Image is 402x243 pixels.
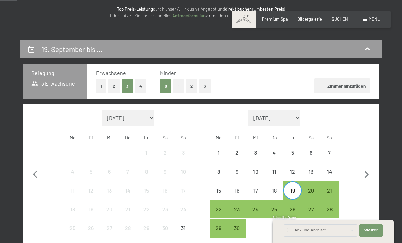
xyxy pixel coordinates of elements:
[101,225,118,242] div: 27
[138,225,155,242] div: 29
[228,143,246,162] div: Abreise nicht möglich
[228,181,246,200] div: Tue Sep 16 2025
[65,5,337,19] p: durch unser All-inklusive Angebot und zum ! Oder nutzen Sie unser schnelles wir melden uns gleich...
[210,162,228,181] div: Mon Sep 08 2025
[216,135,222,140] abbr: Montag
[119,188,136,205] div: 14
[283,181,302,200] div: Abreise möglich
[302,143,320,162] div: Abreise nicht möglich
[228,219,246,237] div: Abreise möglich
[69,135,76,140] abbr: Montag
[82,219,100,237] div: Tue Aug 26 2025
[174,143,192,162] div: Sun Aug 03 2025
[119,219,137,237] div: Abreise nicht möglich
[82,225,99,242] div: 26
[247,169,264,186] div: 10
[283,181,302,200] div: Fri Sep 19 2025
[228,181,246,200] div: Abreise nicht möglich
[156,219,174,237] div: Abreise nicht möglich
[228,200,246,218] div: Abreise möglich
[247,188,264,205] div: 17
[63,162,81,181] div: Mon Aug 04 2025
[119,200,137,218] div: Abreise nicht möglich
[302,181,320,200] div: Sat Sep 20 2025
[228,200,246,218] div: Tue Sep 23 2025
[82,200,100,218] div: Abreise nicht möglich
[246,162,265,181] div: Wed Sep 10 2025
[82,207,99,224] div: 19
[119,162,137,181] div: Abreise nicht möglich
[125,135,131,140] abbr: Donnerstag
[63,200,81,218] div: Abreise nicht möglich
[229,188,246,205] div: 16
[210,219,228,237] div: Abreise möglich
[64,207,81,224] div: 18
[228,162,246,181] div: Abreise nicht möglich
[119,162,137,181] div: Thu Aug 07 2025
[64,225,81,242] div: 25
[210,200,228,218] div: Mon Sep 22 2025
[82,188,99,205] div: 12
[290,135,295,140] abbr: Freitag
[210,162,228,181] div: Abreise nicht möglich
[156,143,174,162] div: Sat Aug 02 2025
[96,70,126,76] span: Erwachsene
[137,219,156,237] div: Abreise nicht möglich
[100,162,119,181] div: Wed Aug 06 2025
[137,219,156,237] div: Fri Aug 29 2025
[228,162,246,181] div: Tue Sep 09 2025
[321,188,338,205] div: 21
[119,200,137,218] div: Thu Aug 21 2025
[101,188,118,205] div: 13
[284,207,301,224] div: 26
[119,207,136,224] div: 21
[101,169,118,186] div: 6
[181,135,186,140] abbr: Sonntag
[309,135,314,140] abbr: Samstag
[321,207,338,224] div: 28
[283,143,302,162] div: Abreise nicht möglich
[156,188,173,205] div: 16
[246,143,265,162] div: Wed Sep 03 2025
[156,181,174,200] div: Sat Aug 16 2025
[302,200,320,218] div: Sat Sep 27 2025
[31,69,79,77] h3: Belegung
[284,188,301,205] div: 19
[156,200,174,218] div: Sat Aug 23 2025
[265,188,282,205] div: 18
[247,150,264,167] div: 3
[63,181,81,200] div: Mon Aug 11 2025
[64,169,81,186] div: 4
[210,181,228,200] div: Mon Sep 15 2025
[174,219,192,237] div: Abreise nicht möglich
[246,143,265,162] div: Abreise nicht möglich
[253,135,258,140] abbr: Mittwoch
[63,162,81,181] div: Abreise nicht möglich
[63,200,81,218] div: Mon Aug 18 2025
[101,207,118,224] div: 20
[119,219,137,237] div: Thu Aug 28 2025
[174,200,192,218] div: Sun Aug 24 2025
[137,181,156,200] div: Fri Aug 15 2025
[82,200,100,218] div: Tue Aug 19 2025
[229,169,246,186] div: 9
[117,6,153,12] strong: Top Preis-Leistung
[163,135,168,140] abbr: Samstag
[364,228,378,233] span: Weiter
[156,162,174,181] div: Sat Aug 09 2025
[42,45,103,54] h2: 19. September bis …
[174,219,192,237] div: Sun Aug 31 2025
[210,207,227,224] div: 22
[260,6,284,12] strong: besten Preis
[100,162,119,181] div: Abreise nicht möglich
[186,79,197,93] button: 2
[63,219,81,237] div: Abreise nicht möglich
[265,181,283,200] div: Abreise nicht möglich
[174,181,192,200] div: Abreise nicht möglich
[297,16,322,22] span: Bildergalerie
[265,169,282,186] div: 11
[303,207,320,224] div: 27
[303,188,320,205] div: 20
[199,79,211,93] button: 3
[246,181,265,200] div: Wed Sep 17 2025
